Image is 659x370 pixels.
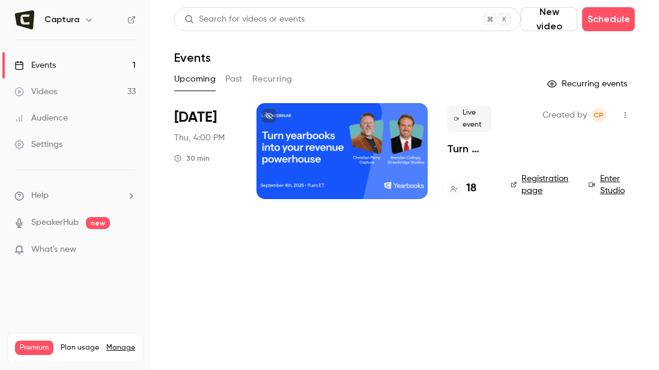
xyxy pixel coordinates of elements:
[542,74,635,94] button: Recurring events
[31,189,49,202] span: Help
[174,132,225,144] span: Thu, 4:00 PM
[14,112,68,124] div: Audience
[86,217,110,229] span: new
[14,59,56,71] div: Events
[174,108,217,127] span: [DATE]
[15,10,34,29] img: Captura
[252,70,293,89] button: Recurring
[174,154,210,163] div: 30 min
[14,189,136,202] li: help-dropdown-opener
[521,7,577,31] button: New video
[511,173,574,197] a: Registration page
[15,341,53,355] span: Premium
[14,139,62,151] div: Settings
[106,343,135,353] a: Manage
[466,181,476,197] h4: 18
[592,108,606,122] span: Claudia Platzer
[225,70,243,89] button: Past
[594,108,604,122] span: CP
[589,173,635,197] a: Enter Studio
[174,103,237,199] div: Sep 4 Thu, 4:00 PM (Europe/London)
[184,13,305,26] div: Search for videos or events
[174,70,216,89] button: Upcoming
[31,216,79,229] a: SpeakerHub
[121,245,136,255] iframe: Noticeable Trigger
[582,7,635,31] button: Schedule
[31,243,76,256] span: What's new
[542,108,587,122] span: Created by
[174,50,211,65] h1: Events
[447,142,491,156] a: Turn yearbooks into your revenue powerhouse
[61,343,99,353] span: Plan usage
[14,86,57,98] div: Videos
[447,181,476,197] a: 18
[44,14,79,26] h6: Captura
[447,106,491,132] span: Live event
